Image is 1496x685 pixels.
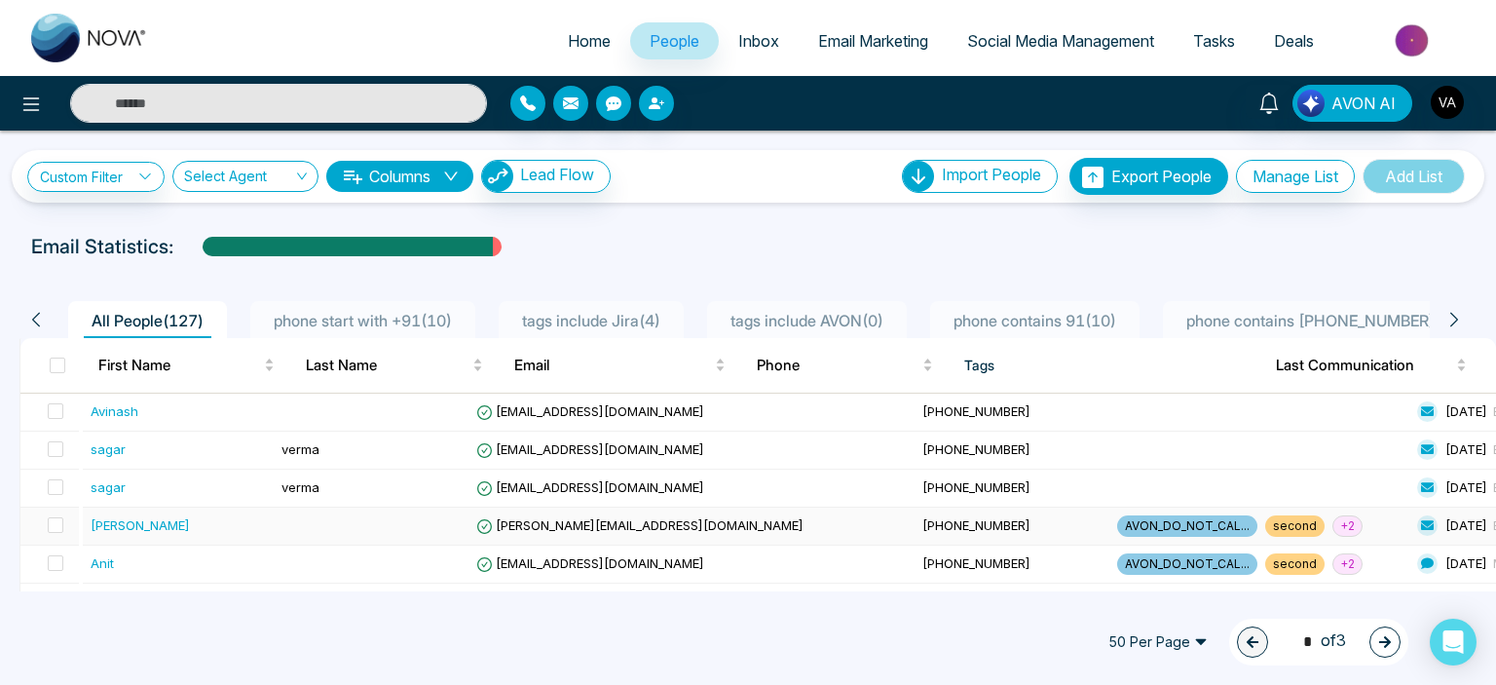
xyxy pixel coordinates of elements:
span: Phone [757,354,918,377]
span: phone contains 91 ( 10 ) [946,311,1124,330]
span: phone contains [PHONE_NUMBER] ( 1 ) [1178,311,1464,330]
span: Import People [942,165,1041,184]
span: Last Name [306,354,467,377]
img: Lead Flow [482,161,513,192]
img: User Avatar [1431,86,1464,119]
span: [EMAIL_ADDRESS][DOMAIN_NAME] [476,555,704,571]
span: tags include Jira ( 4 ) [514,311,668,330]
a: People [630,22,719,59]
span: down [443,169,459,184]
span: [EMAIL_ADDRESS][DOMAIN_NAME] [476,479,704,495]
p: Email Statistics: [31,232,173,261]
span: [PHONE_NUMBER] [922,517,1030,533]
button: Export People [1069,158,1228,195]
button: Manage List [1236,160,1355,193]
th: First Name [83,338,290,393]
a: Tasks [1174,22,1254,59]
span: [DATE] [1445,403,1487,419]
span: Export People [1111,167,1212,186]
a: Inbox [719,22,799,59]
span: AVON AI [1331,92,1396,115]
img: Market-place.gif [1343,19,1484,62]
span: [EMAIL_ADDRESS][DOMAIN_NAME] [476,403,704,419]
div: Anit [91,553,114,573]
span: First Name [98,354,260,377]
span: Last Communication [1276,354,1452,377]
span: 50 Per Page [1095,627,1221,658]
div: [PERSON_NAME] [91,515,190,535]
span: of 3 [1291,628,1346,655]
span: Email Marketing [818,31,928,51]
span: All People ( 127 ) [84,311,211,330]
span: tags include AVON ( 0 ) [723,311,891,330]
span: Lead Flow [520,165,594,184]
span: [PERSON_NAME][EMAIL_ADDRESS][DOMAIN_NAME] [476,517,804,533]
span: [DATE] [1445,441,1487,457]
span: [DATE] [1445,555,1487,571]
span: Tasks [1193,31,1235,51]
span: People [650,31,699,51]
div: Open Intercom Messenger [1430,619,1477,666]
span: phone start with +91 ( 10 ) [266,311,460,330]
button: Columnsdown [326,161,473,192]
span: second [1265,515,1325,537]
a: Email Marketing [799,22,948,59]
a: Home [548,22,630,59]
span: [DATE] [1445,517,1487,533]
span: AVON_DO_NOT_CAL... [1117,553,1257,575]
button: Lead Flow [481,160,611,193]
span: second [1265,553,1325,575]
span: Deals [1274,31,1314,51]
th: Phone [741,338,949,393]
div: Avinash [91,401,138,421]
span: [PHONE_NUMBER] [922,403,1030,419]
a: Social Media Management [948,22,1174,59]
span: [PHONE_NUMBER] [922,555,1030,571]
img: Nova CRM Logo [31,14,148,62]
a: Custom Filter [27,162,165,192]
span: [EMAIL_ADDRESS][DOMAIN_NAME] [476,441,704,457]
div: sagar [91,439,126,459]
span: + 2 [1332,515,1363,537]
span: [PHONE_NUMBER] [922,441,1030,457]
img: Lead Flow [1297,90,1325,117]
span: Inbox [738,31,779,51]
th: Email [499,338,741,393]
span: Social Media Management [967,31,1154,51]
span: verma [281,441,319,457]
span: + 2 [1332,553,1363,575]
span: Email [514,354,711,377]
span: [PHONE_NUMBER] [922,479,1030,495]
span: [DATE] [1445,479,1487,495]
a: Deals [1254,22,1333,59]
span: verma [281,479,319,495]
button: AVON AI [1292,85,1412,122]
th: Last Communication [1260,338,1496,393]
div: sagar [91,477,126,497]
th: Last Name [290,338,498,393]
span: Home [568,31,611,51]
span: AVON_DO_NOT_CAL... [1117,515,1257,537]
th: Tags [949,338,1260,393]
a: Lead FlowLead Flow [473,160,611,193]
